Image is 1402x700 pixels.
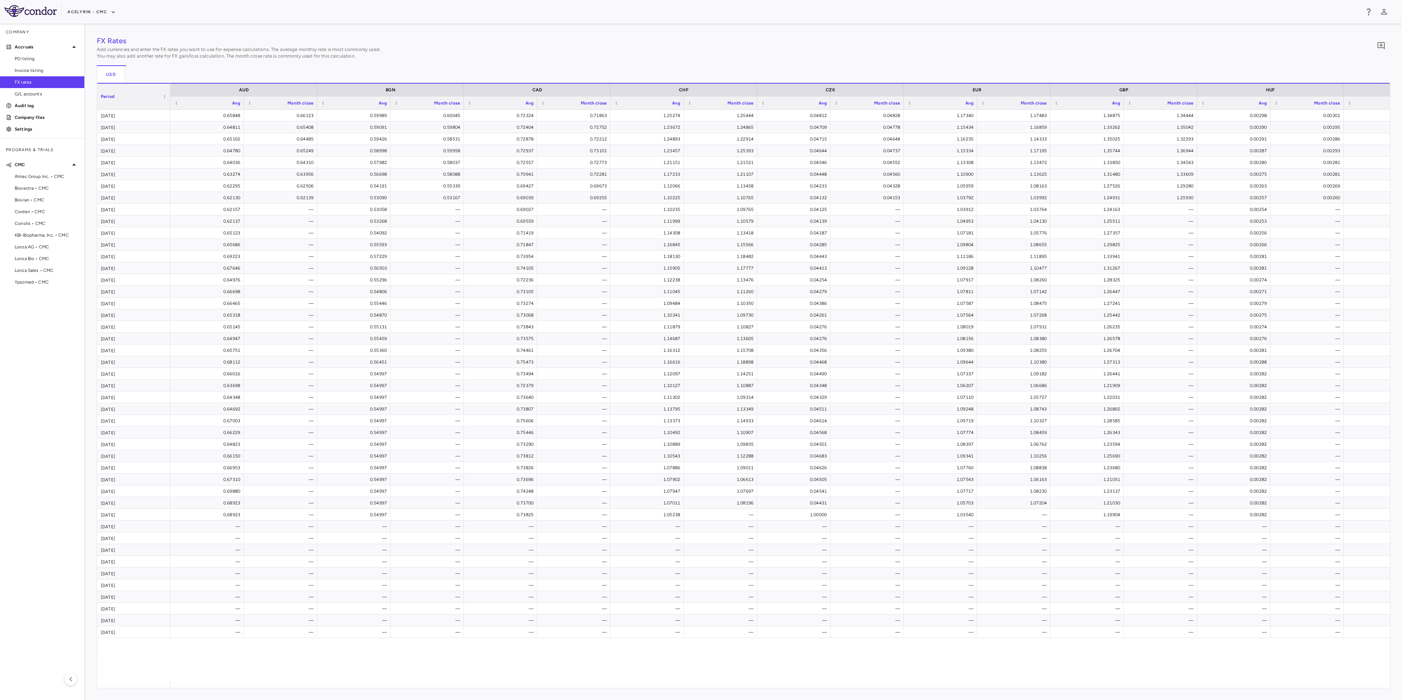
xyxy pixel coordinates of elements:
[984,204,1047,215] div: 1.03764
[470,239,533,251] div: 0.71847
[544,110,607,121] div: 0.71863
[544,157,607,168] div: 0.72773
[177,239,240,251] div: 0.65686
[1277,192,1340,204] div: 0.00260
[177,204,240,215] div: 0.62157
[239,87,248,92] span: AUD
[1204,145,1267,157] div: 0.00287
[177,145,240,157] div: 0.64780
[617,157,680,168] div: 1.21151
[324,157,387,168] div: 0.57982
[250,227,313,239] div: —
[15,91,78,97] span: G/L accounts
[97,110,170,121] div: [DATE]
[910,204,973,215] div: 1.03912
[1204,215,1267,227] div: 0.00253
[15,197,78,203] span: Biovian • CMC
[672,101,680,106] span: Avg
[15,161,70,168] p: CMC
[690,157,753,168] div: 1.21521
[984,192,1047,204] div: 1.03992
[690,204,753,215] div: 1.09765
[15,173,78,180] span: Almac Group Inc. • CMC
[97,568,170,579] div: [DATE]
[544,168,607,180] div: 0.72281
[324,215,387,227] div: 0.53268
[617,204,680,215] div: 1.10235
[97,556,170,567] div: [DATE]
[250,110,313,121] div: 0.66123
[97,368,170,379] div: [DATE]
[97,65,125,83] button: USD
[15,208,78,215] span: Corden • CMC
[1277,204,1340,215] div: —
[397,180,460,192] div: 0.55339
[617,133,680,145] div: 1.24893
[97,544,170,555] div: [DATE]
[1204,239,1267,251] div: 0.00266
[690,227,753,239] div: 1.13418
[1259,101,1267,106] span: Avg
[250,192,313,204] div: 0.62139
[15,267,78,274] span: Lonza Sales • CMC
[984,121,1047,133] div: 1.16859
[97,286,170,297] div: [DATE]
[324,239,387,251] div: 0.55593
[250,239,313,251] div: —
[1204,180,1267,192] div: 0.00263
[97,239,170,250] div: [DATE]
[837,145,900,157] div: 0.04737
[764,121,827,133] div: 0.04709
[15,79,78,85] span: FX rates
[1130,180,1193,192] div: 1.29280
[1377,41,1386,50] svg: Add comment
[690,180,753,192] div: 1.13458
[910,192,973,204] div: 1.03792
[97,579,170,591] div: [DATE]
[617,239,680,251] div: 1.16845
[690,168,753,180] div: 1.21107
[764,192,827,204] div: 0.04132
[1277,227,1340,239] div: —
[1057,121,1120,133] div: 1.33262
[910,215,973,227] div: 1.04953
[984,180,1047,192] div: 1.08163
[1130,110,1193,121] div: 1.34444
[1204,192,1267,204] div: 0.00257
[97,192,170,203] div: [DATE]
[1130,204,1193,215] div: —
[764,204,827,215] div: 0.04125
[97,145,170,156] div: [DATE]
[532,87,542,92] span: CAD
[837,180,900,192] div: 0.04328
[690,215,753,227] div: 1.10579
[544,227,607,239] div: —
[1130,133,1193,145] div: 1.32293
[727,101,753,106] span: Month close
[1112,101,1120,106] span: Avg
[324,110,387,121] div: 0.59989
[1130,192,1193,204] div: 1.25930
[1266,87,1275,92] span: HUF
[97,427,170,438] div: [DATE]
[15,67,78,74] span: Invoice listing
[544,121,607,133] div: 0.72752
[617,192,680,204] div: 1.10225
[250,180,313,192] div: 0.62506
[1057,133,1120,145] div: 1.35025
[470,215,533,227] div: 0.69559
[1130,168,1193,180] div: 1.33609
[525,101,533,106] span: Avg
[97,462,170,473] div: [DATE]
[1057,168,1120,180] div: 1.31480
[470,204,533,215] div: 0.69027
[1130,239,1193,251] div: —
[910,133,973,145] div: 1.16235
[1204,168,1267,180] div: 0.00275
[177,121,240,133] div: 0.64811
[97,121,170,133] div: [DATE]
[324,227,387,239] div: 0.54092
[397,204,460,215] div: —
[837,227,900,239] div: —
[397,157,460,168] div: 0.58037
